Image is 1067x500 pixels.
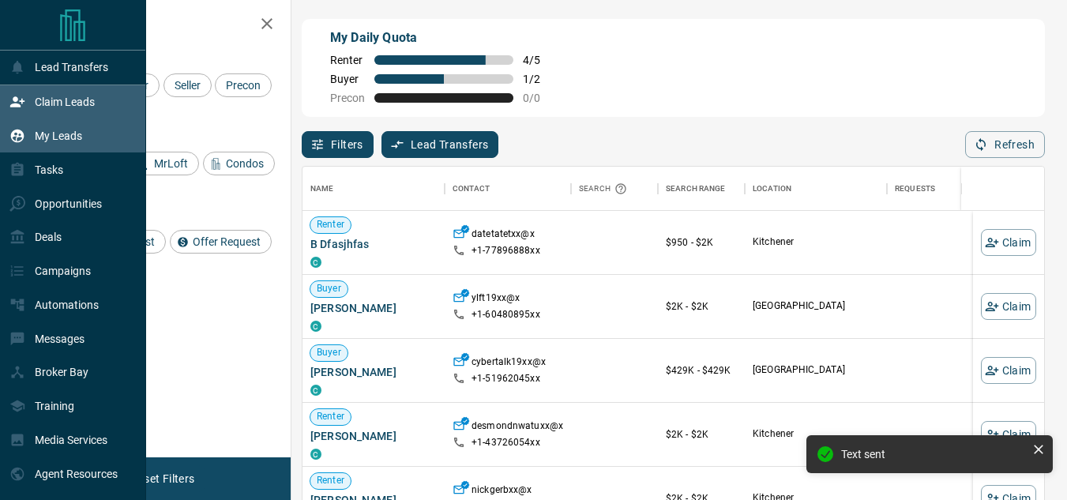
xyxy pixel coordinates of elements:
div: Contact [445,167,571,211]
p: $2K - $2K [666,299,737,314]
div: Name [310,167,334,211]
div: Name [302,167,445,211]
p: Kitchener [753,427,879,441]
div: Precon [215,73,272,97]
div: Location [753,167,791,211]
div: condos.ca [310,449,321,460]
span: [PERSON_NAME] [310,364,437,380]
div: Location [745,167,887,211]
p: $2K - $2K [666,427,737,442]
div: Contact [453,167,490,211]
p: datetatetxx@x [472,227,535,244]
button: Claim [981,293,1036,320]
p: +1- 77896888xx [472,244,540,258]
span: Precon [330,92,365,104]
button: Reset Filters [120,465,205,492]
span: Seller [169,79,206,92]
p: $429K - $429K [666,363,737,378]
div: Seller [163,73,212,97]
button: Claim [981,357,1036,384]
p: desmondnwatuxx@x [472,419,563,436]
span: Offer Request [187,235,266,248]
span: 0 / 0 [523,92,558,104]
span: MrLoft [148,157,193,170]
span: Renter [310,410,351,423]
p: [GEOGRAPHIC_DATA] [753,363,879,377]
span: [PERSON_NAME] [310,428,437,444]
span: Buyer [330,73,365,85]
div: Condos [203,152,275,175]
span: Renter [310,218,351,231]
span: Renter [310,474,351,487]
div: Search [579,167,631,211]
span: Condos [220,157,269,170]
div: condos.ca [310,257,321,268]
button: Claim [981,421,1036,448]
div: condos.ca [310,321,321,332]
button: Refresh [965,131,1045,158]
p: $950 - $2K [666,235,737,250]
span: B Dfasjhfas [310,236,437,252]
div: Requests [895,167,935,211]
p: cybertalk19xx@x [472,355,546,372]
p: nickgerbxx@x [472,483,532,500]
div: Offer Request [170,230,272,254]
span: 1 / 2 [523,73,558,85]
span: Buyer [310,282,348,295]
span: [PERSON_NAME] [310,300,437,316]
span: Renter [330,54,365,66]
span: Buyer [310,346,348,359]
button: Claim [981,229,1036,256]
div: Search Range [658,167,745,211]
div: MrLoft [131,152,199,175]
p: +1- 60480895xx [472,308,540,321]
div: Search Range [666,167,726,211]
span: Precon [220,79,266,92]
p: [GEOGRAPHIC_DATA] [753,299,879,313]
button: Filters [302,131,374,158]
div: Text sent [841,448,1026,461]
p: My Daily Quota [330,28,558,47]
p: ylft19xx@x [472,291,520,308]
p: +1- 51962045xx [472,372,540,385]
div: condos.ca [310,385,321,396]
h2: Filters [51,16,275,35]
button: Lead Transfers [381,131,499,158]
span: 4 / 5 [523,54,558,66]
div: Requests [887,167,1029,211]
p: +1- 43726054xx [472,436,540,449]
p: Kitchener [753,235,879,249]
